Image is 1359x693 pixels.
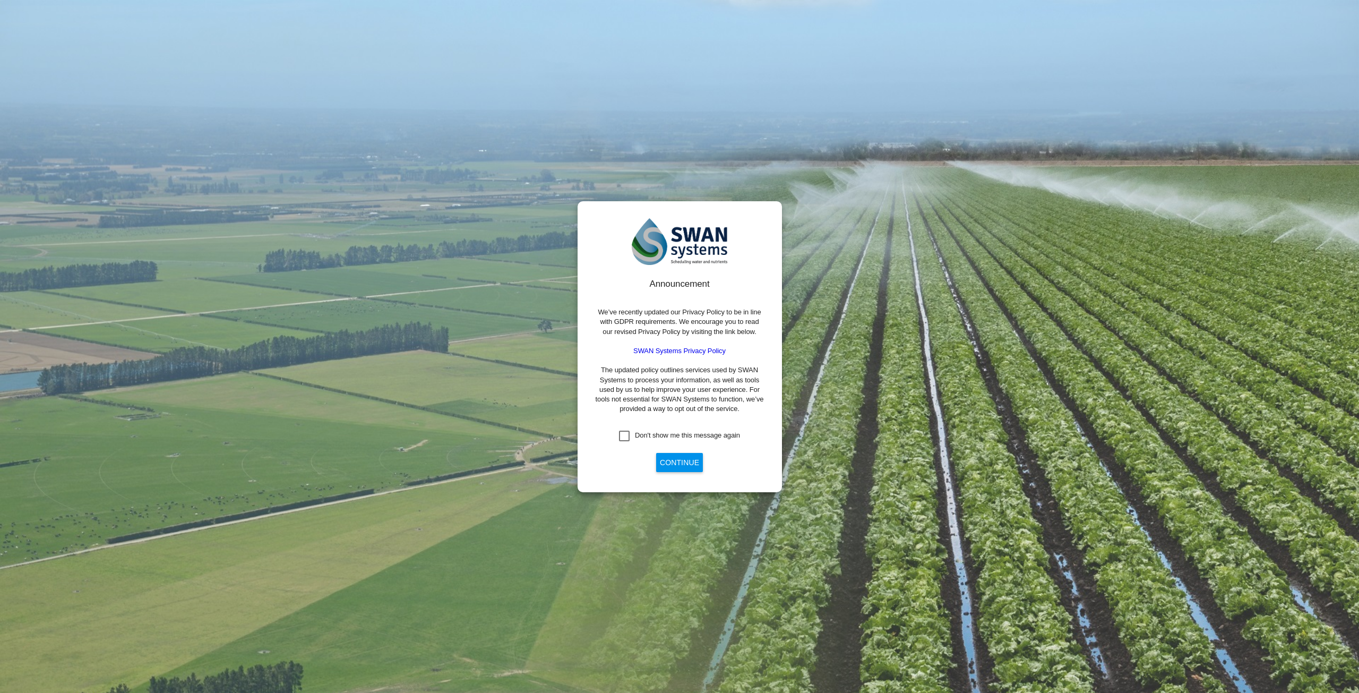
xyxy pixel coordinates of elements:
button: Continue [656,453,703,472]
span: We’ve recently updated our Privacy Policy to be in line with GDPR requirements. We encourage you ... [598,308,761,335]
div: Announcement [595,278,765,290]
a: SWAN Systems Privacy Policy [633,347,726,355]
span: The updated policy outlines services used by SWAN Systems to process your information, as well as... [596,366,764,413]
img: SWAN-Landscape-Logo-Colour.png [632,218,727,266]
div: Don't show me this message again [635,431,740,440]
md-checkbox: Don't show me this message again [619,431,740,441]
